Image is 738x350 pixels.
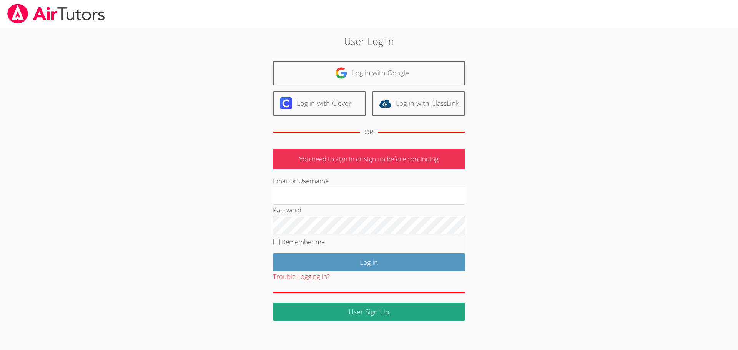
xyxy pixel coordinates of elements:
a: User Sign Up [273,303,465,321]
h2: User Log in [170,34,568,48]
img: clever-logo-6eab21bc6e7a338710f1a6ff85c0baf02591cd810cc4098c63d3a4b26e2feb20.svg [280,97,292,109]
input: Log in [273,253,465,271]
img: airtutors_banner-c4298cdbf04f3fff15de1276eac7730deb9818008684d7c2e4769d2f7ddbe033.png [7,4,106,23]
p: You need to sign in or sign up before continuing [273,149,465,169]
a: Log in with Google [273,61,465,85]
a: Log in with Clever [273,91,366,116]
label: Password [273,206,301,214]
img: classlink-logo-d6bb404cc1216ec64c9a2012d9dc4662098be43eaf13dc465df04b49fa7ab582.svg [379,97,391,109]
img: google-logo-50288ca7cdecda66e5e0955fdab243c47b7ad437acaf1139b6f446037453330a.svg [335,67,347,79]
a: Log in with ClassLink [372,91,465,116]
button: Trouble Logging In? [273,271,330,282]
label: Remember me [282,237,325,246]
div: OR [364,127,373,138]
label: Email or Username [273,176,329,185]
